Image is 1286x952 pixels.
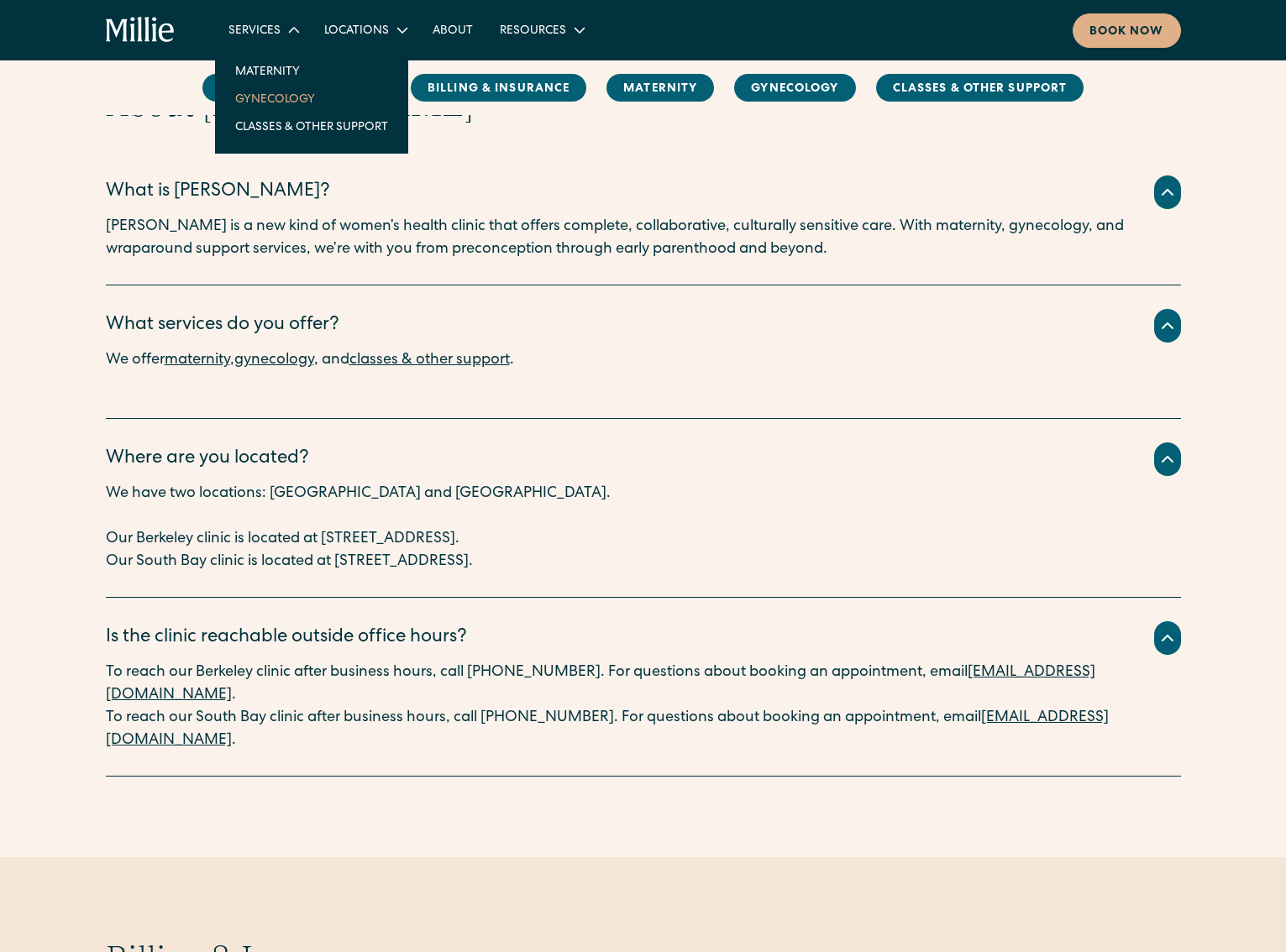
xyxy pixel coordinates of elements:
[311,16,419,44] div: Locations
[500,23,566,40] div: Resources
[222,85,402,112] a: Gynecology
[106,551,1181,573] p: Our South Bay clinic is located at [STREET_ADDRESS].
[734,74,855,102] a: Gynecology
[215,16,311,44] div: Services
[1089,24,1164,41] div: Book now
[228,23,281,40] div: Services
[234,353,314,368] a: gynecology
[106,707,1181,752] p: To reach our South Bay clinic after business hours, call [PHONE_NUMBER]. For questions about book...
[165,353,230,368] a: maternity
[106,179,330,207] div: What is [PERSON_NAME]?
[486,16,596,44] div: Resources
[106,662,1181,707] p: To reach our Berkeley clinic after business hours, call [PHONE_NUMBER]. For questions about booki...
[411,74,586,102] a: Billing & Insurance
[222,57,402,85] a: Maternity
[106,483,1181,505] p: We have two locations: [GEOGRAPHIC_DATA] and [GEOGRAPHIC_DATA].
[215,44,408,154] nav: Services
[202,74,391,102] a: About [PERSON_NAME]
[1073,13,1181,48] a: Book now
[106,625,467,652] div: Is the clinic reachable outside office hours?
[106,446,309,473] div: Where are you located?
[106,349,1181,372] p: We offer , , and .
[324,23,389,40] div: Locations
[876,74,1084,102] a: Classes & Other Support
[106,372,1181,395] p: ‍
[106,216,1181,261] p: [PERSON_NAME] is a new kind of women’s health clinic that offers complete, collaborative, cultura...
[606,74,714,102] a: MAternity
[106,312,339,340] div: What services do you offer?
[106,505,1181,528] p: ‍
[349,353,510,368] a: classes & other support
[106,528,1181,551] p: Our Berkeley clinic is located at [STREET_ADDRESS].
[222,112,402,140] a: Classes & Other Support
[419,16,486,44] a: About
[106,17,176,44] a: home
